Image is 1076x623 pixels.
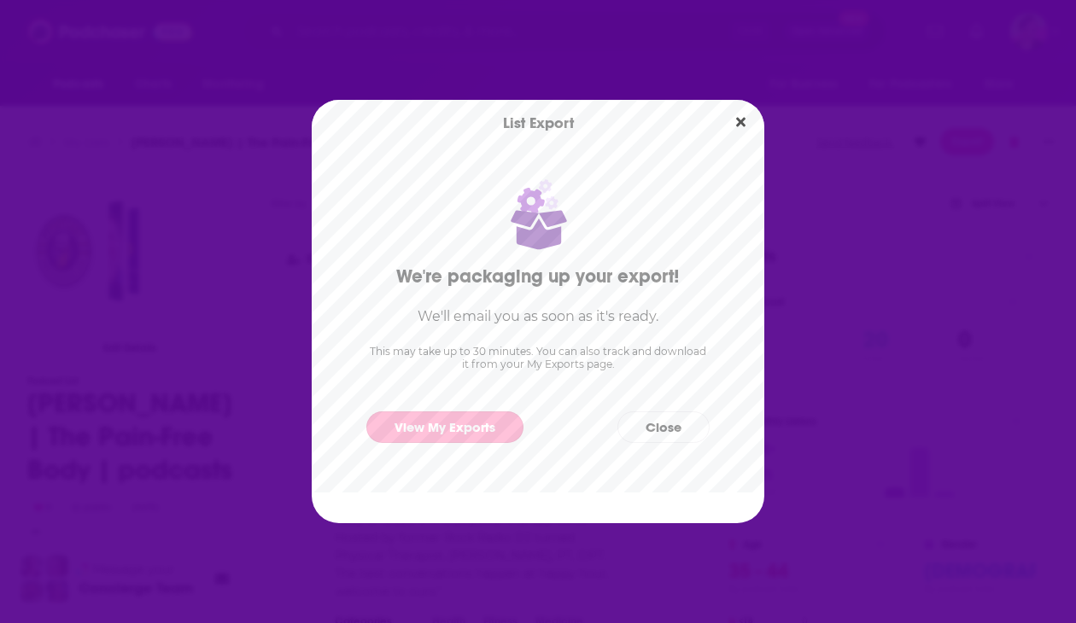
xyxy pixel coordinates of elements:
[366,345,710,370] p: This may take up to 30 minutes. You can also track and download it from your My Exports page.
[312,100,764,146] div: List Export
[366,411,523,443] a: View My Exports
[729,112,752,133] button: Close
[510,177,567,251] img: Package with cogs
[617,411,710,443] button: Close
[396,265,680,288] h2: We're packaging up your export!
[418,308,658,324] h3: We'll email you as soon as it's ready.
